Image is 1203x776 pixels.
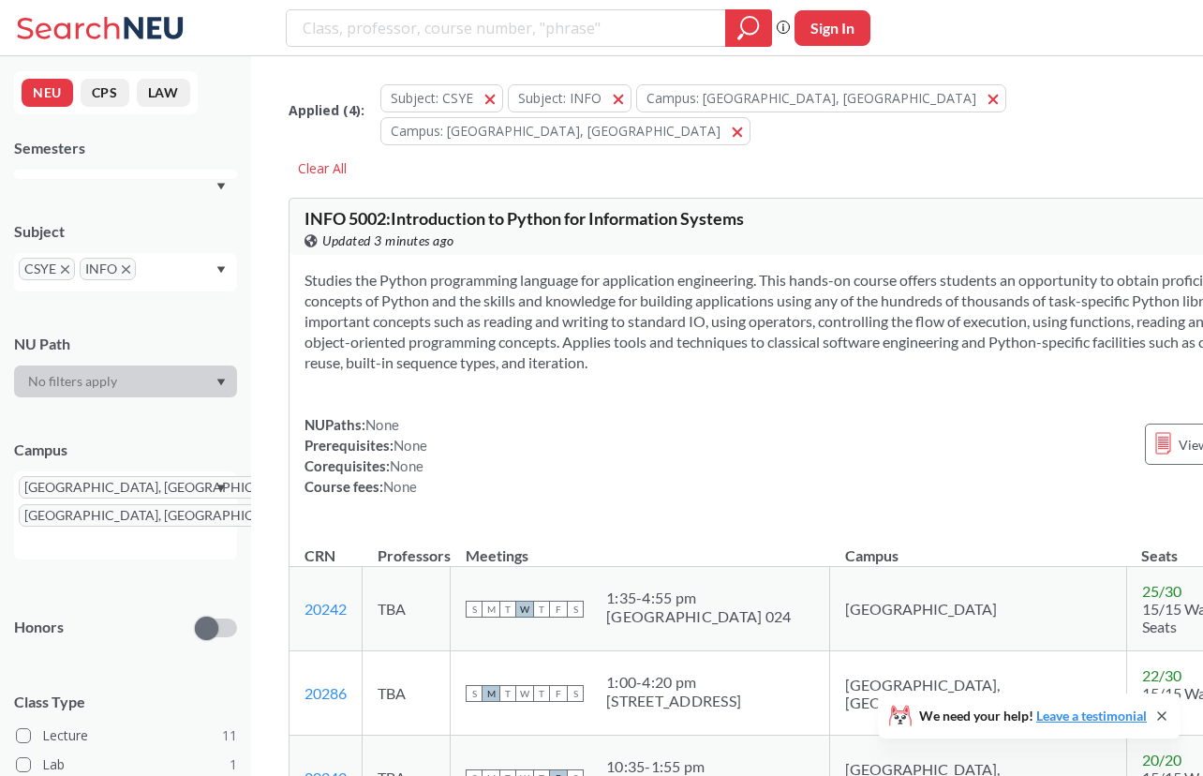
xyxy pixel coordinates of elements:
span: None [390,457,423,474]
span: S [567,601,584,618]
span: INFO 5002 : Introduction to Python for Information Systems [304,208,744,229]
span: [GEOGRAPHIC_DATA], [GEOGRAPHIC_DATA]X to remove pill [19,504,317,527]
span: None [365,416,399,433]
span: M [483,685,499,702]
span: T [533,685,550,702]
span: Subject: CSYE [391,89,473,107]
td: [GEOGRAPHIC_DATA], [GEOGRAPHIC_DATA] [830,651,1127,736]
span: [GEOGRAPHIC_DATA], [GEOGRAPHIC_DATA]X to remove pill [19,476,317,499]
div: Dropdown arrow [14,366,237,397]
th: Meetings [451,527,830,567]
div: NUPaths: Prerequisites: Corequisites: Course fees: [304,414,427,497]
span: T [499,601,516,618]
svg: X to remove pill [61,265,69,274]
a: 20286 [304,684,347,702]
span: F [550,601,567,618]
span: Subject: INFO [518,89,601,107]
div: CRN [304,545,335,566]
th: Professors [363,527,451,567]
div: 10:35 - 1:55 pm [606,757,705,776]
span: We need your help! [919,709,1147,723]
label: Lecture [16,724,237,748]
span: S [466,685,483,702]
div: NU Path [14,334,237,354]
span: None [383,478,417,495]
span: INFOX to remove pill [80,258,136,280]
span: F [550,685,567,702]
span: 25 / 30 [1142,582,1181,600]
span: W [516,601,533,618]
div: Subject [14,221,237,242]
span: CSYEX to remove pill [19,258,75,280]
a: 20242 [304,600,347,618]
svg: Dropdown arrow [216,379,226,386]
div: magnifying glass [725,9,772,47]
svg: X to remove pill [122,265,130,274]
div: CSYEX to remove pillINFOX to remove pillDropdown arrow [14,253,237,291]
button: Subject: CSYE [380,84,503,112]
span: 20 / 20 [1142,751,1181,769]
button: Sign In [795,10,870,46]
svg: magnifying glass [737,15,760,41]
span: S [567,685,584,702]
td: TBA [363,651,451,736]
span: Campus: [GEOGRAPHIC_DATA], [GEOGRAPHIC_DATA] [646,89,976,107]
div: [STREET_ADDRESS] [606,692,741,710]
button: Campus: [GEOGRAPHIC_DATA], [GEOGRAPHIC_DATA] [380,117,750,145]
svg: Dropdown arrow [216,485,226,492]
div: Clear All [289,155,356,183]
span: 11 [222,725,237,746]
span: 1 [230,754,237,775]
div: Semesters [14,138,237,158]
span: M [483,601,499,618]
span: S [466,601,483,618]
span: Campus: [GEOGRAPHIC_DATA], [GEOGRAPHIC_DATA] [391,122,720,140]
div: 1:35 - 4:55 pm [606,589,791,607]
button: LAW [137,79,190,107]
button: Campus: [GEOGRAPHIC_DATA], [GEOGRAPHIC_DATA] [636,84,1006,112]
td: [GEOGRAPHIC_DATA] [830,567,1127,651]
svg: Dropdown arrow [216,266,226,274]
input: Class, professor, course number, "phrase" [301,12,712,44]
th: Campus [830,527,1127,567]
svg: Dropdown arrow [216,183,226,190]
p: Honors [14,617,64,638]
span: T [499,685,516,702]
span: W [516,685,533,702]
span: None [394,437,427,454]
div: Campus [14,440,237,460]
button: CPS [81,79,129,107]
span: Class Type [14,692,237,712]
span: Applied ( 4 ): [289,100,364,121]
a: Leave a testimonial [1036,708,1147,724]
div: [GEOGRAPHIC_DATA] 024 [606,607,791,626]
span: 22 / 30 [1142,666,1181,684]
div: [GEOGRAPHIC_DATA], [GEOGRAPHIC_DATA]X to remove pill[GEOGRAPHIC_DATA], [GEOGRAPHIC_DATA]X to remo... [14,471,237,560]
td: TBA [363,567,451,651]
button: NEU [22,79,73,107]
span: Updated 3 minutes ago [322,231,454,251]
span: T [533,601,550,618]
button: Subject: INFO [508,84,631,112]
div: 1:00 - 4:20 pm [606,673,741,692]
